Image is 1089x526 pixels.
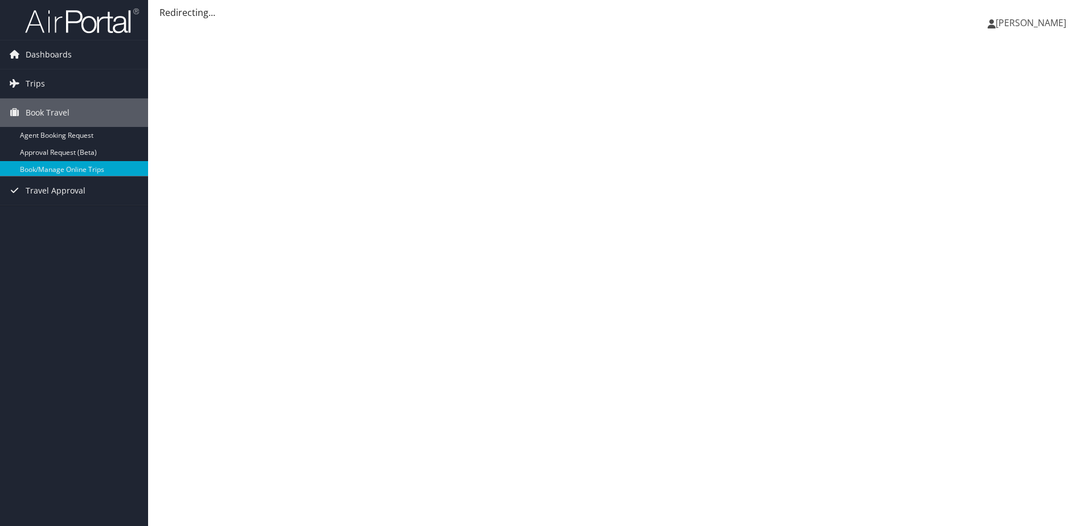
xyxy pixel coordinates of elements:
[26,176,85,205] span: Travel Approval
[159,6,1078,19] div: Redirecting...
[26,98,69,127] span: Book Travel
[25,7,139,34] img: airportal-logo.png
[988,6,1078,40] a: [PERSON_NAME]
[26,40,72,69] span: Dashboards
[26,69,45,98] span: Trips
[996,17,1066,29] span: [PERSON_NAME]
